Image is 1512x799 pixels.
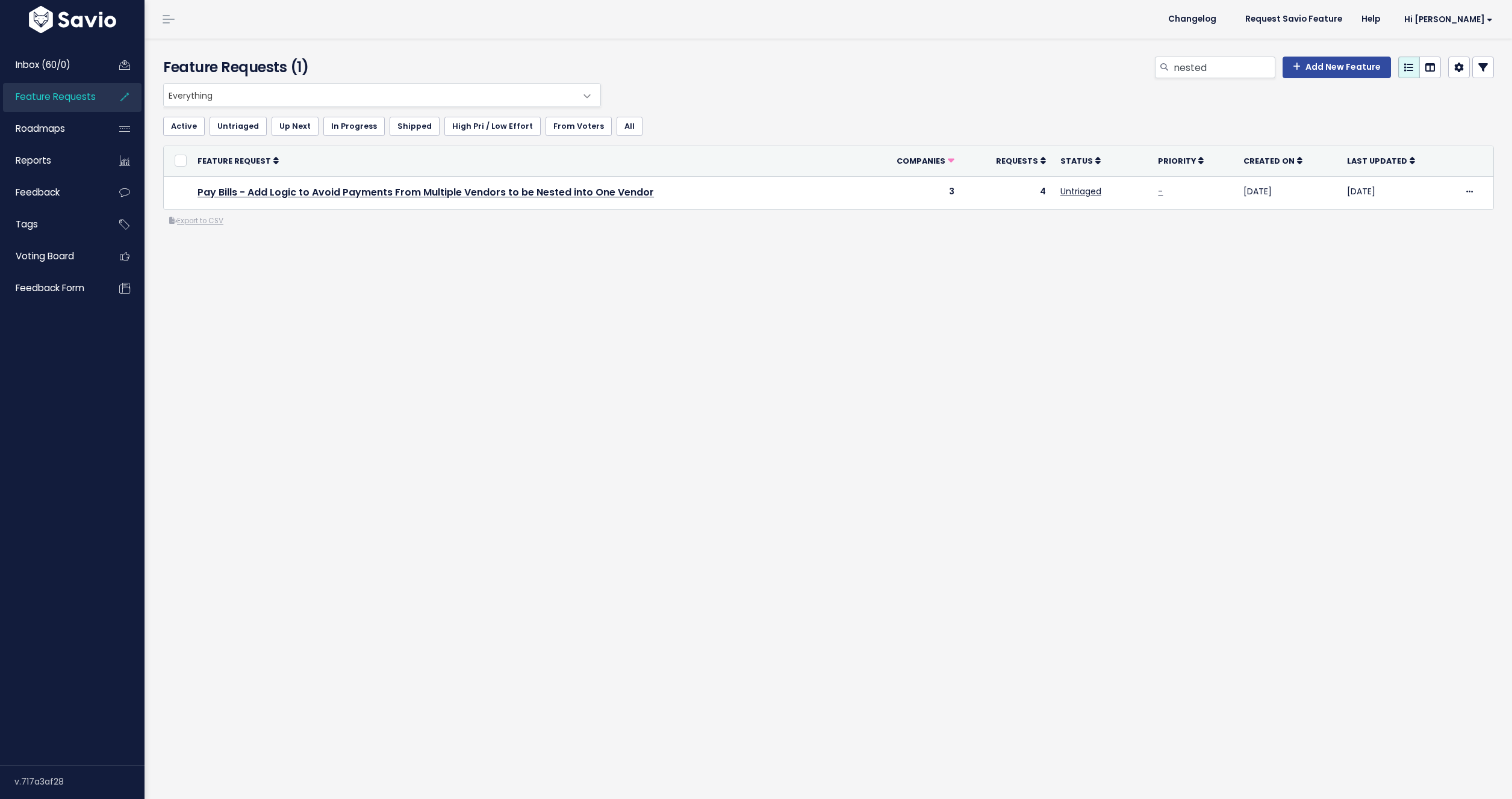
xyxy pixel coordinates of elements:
[1158,155,1204,167] a: Priority
[617,117,642,136] a: All
[3,211,100,238] a: Tags
[1172,57,1275,78] input: Search features...
[1158,156,1196,166] span: Priority
[1158,185,1163,197] a: -
[1390,10,1502,29] a: Hi [PERSON_NAME]
[1340,176,1457,209] td: [DATE]
[3,179,100,206] a: Feedback
[164,84,576,106] span: Everything
[16,282,84,294] span: Feedback form
[3,83,100,111] a: Feature Requests
[1060,155,1101,167] a: Status
[16,186,60,199] span: Feedback
[16,58,70,71] span: Inbox (60/0)
[996,156,1038,166] span: Requests
[16,122,65,135] span: Roadmaps
[996,155,1046,167] a: Requests
[26,6,119,33] img: logo-white.9d6f32f41409.svg
[198,185,654,199] a: Pay Bills - Add Logic to Avoid Payments From Multiple Vendors to be Nested into One Vendor
[1243,156,1295,166] span: Created On
[16,250,74,262] span: Voting Board
[1060,156,1093,166] span: Status
[444,117,541,136] a: High Pri / Low Effort
[962,176,1053,209] td: 4
[1236,10,1352,28] a: Request Savio Feature
[1060,185,1101,197] a: Untriaged
[860,176,962,209] td: 3
[16,90,96,103] span: Feature Requests
[163,117,205,136] a: Active
[390,117,440,136] a: Shipped
[897,155,954,167] a: Companies
[169,216,223,226] a: Export to CSV
[3,147,100,174] a: Reports
[323,117,385,136] a: In Progress
[163,57,595,78] h4: Feature Requests (1)
[272,117,319,136] a: Up Next
[897,156,945,166] span: Companies
[3,115,100,143] a: Roadmaps
[198,156,271,166] span: Feature Request
[1404,15,1493,24] span: Hi [PERSON_NAME]
[3,242,100,270] a: Voting Board
[546,117,612,136] a: From Voters
[210,117,267,136] a: Untriaged
[16,154,51,167] span: Reports
[3,274,100,302] a: Feedback form
[163,83,601,107] span: Everything
[16,218,38,230] span: Tags
[1236,176,1340,209] td: [DATE]
[3,51,100,79] a: Inbox (60/0)
[1243,155,1302,167] a: Created On
[1347,156,1407,166] span: Last Updated
[14,766,145,797] div: v.717a3af28
[1283,57,1391,78] a: Add New Feature
[1352,10,1390,28] a: Help
[163,117,1494,136] ul: Filter feature requests
[198,155,279,167] a: Feature Request
[1347,155,1415,167] a: Last Updated
[1168,15,1216,23] span: Changelog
